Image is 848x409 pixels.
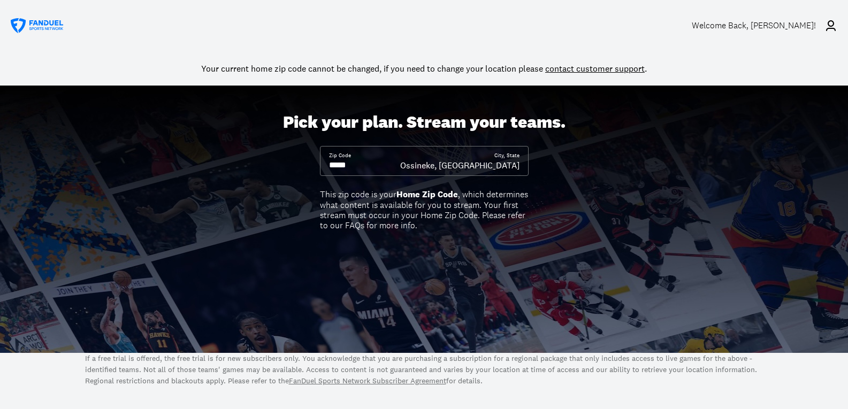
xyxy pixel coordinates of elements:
[85,353,763,387] p: If a free trial is offered, the free trial is for new subscribers only. You acknowledge that you ...
[396,189,458,200] b: Home Zip Code
[283,112,566,133] div: Pick your plan. Stream your teams.
[329,152,351,159] div: Zip Code
[400,159,520,171] div: Ossineke, [GEOGRAPHIC_DATA]
[545,63,645,74] a: contact customer support
[692,11,837,41] a: Welcome Back, [PERSON_NAME]!
[692,20,816,30] div: Welcome Back , [PERSON_NAME]!
[289,376,446,385] a: FanDuel Sports Network Subscriber Agreement
[320,189,529,230] div: This zip code is your , which determines what content is available for you to stream. Your first ...
[494,152,520,159] div: City, State
[201,62,647,75] div: Your current home zip code cannot be changed, if you need to change your location please .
